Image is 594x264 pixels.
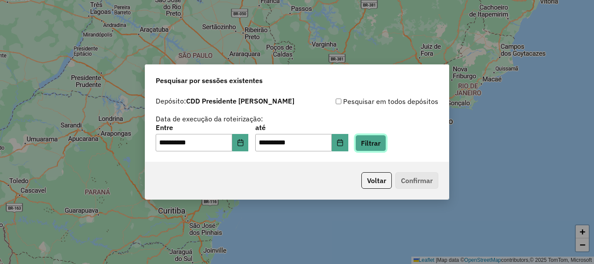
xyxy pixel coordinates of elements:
[332,134,348,151] button: Choose Date
[156,122,248,133] label: Entre
[355,135,386,151] button: Filtrar
[232,134,249,151] button: Choose Date
[156,96,294,106] label: Depósito:
[361,172,392,189] button: Voltar
[156,114,263,124] label: Data de execução da roteirização:
[186,97,294,105] strong: CDD Presidente [PERSON_NAME]
[297,96,438,107] div: Pesquisar em todos depósitos
[255,122,348,133] label: até
[156,75,263,86] span: Pesquisar por sessões existentes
